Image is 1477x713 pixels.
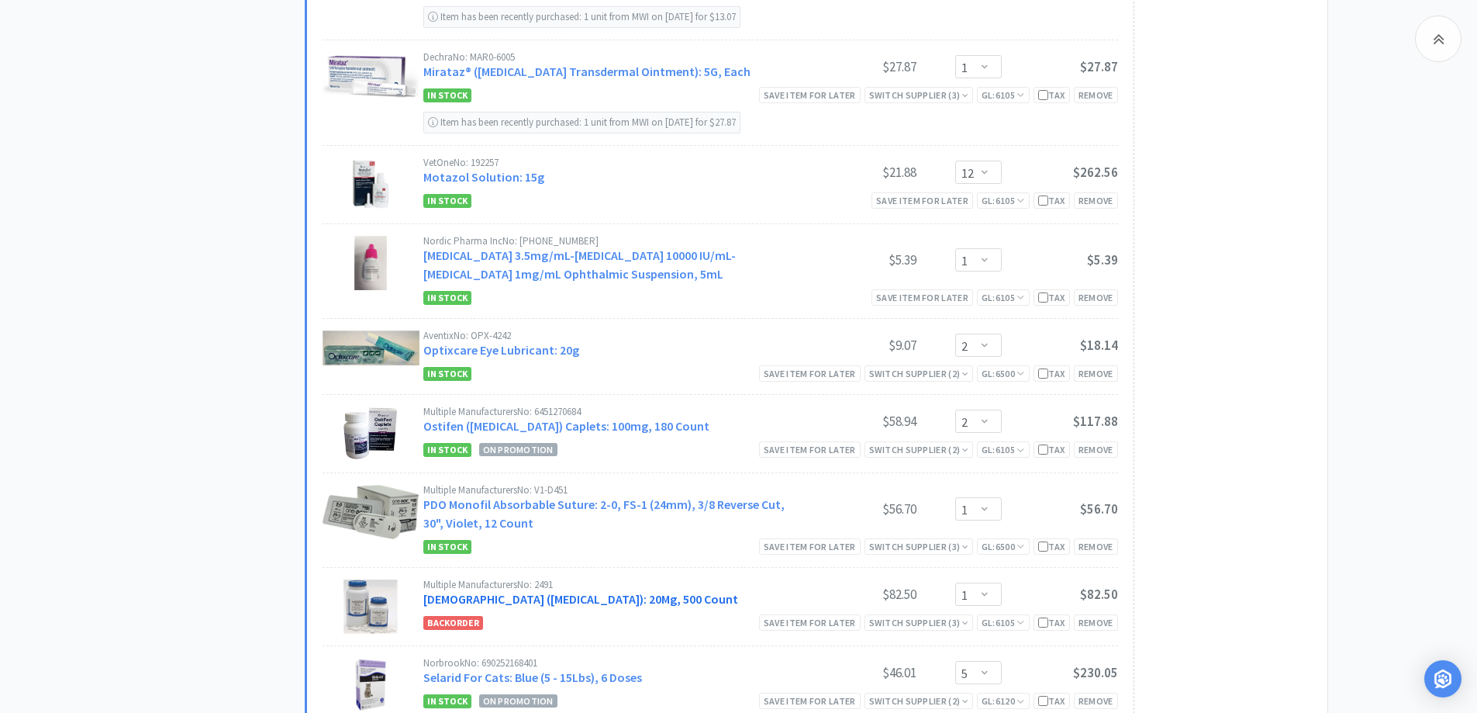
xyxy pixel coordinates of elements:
div: Item has been recently purchased: 1 unit from MWI on [DATE] for $27.87 [423,112,740,133]
a: Motazol Solution: 15g [423,169,544,185]
div: Switch Supplier ( 3 ) [869,539,968,554]
div: Tax [1038,615,1065,630]
img: 99589f326586434ca9d8e19cf829dbb4_816932.png [354,236,387,290]
div: Save item for later [871,192,973,209]
img: 778284ff023a4075b49f3603f627d4dd_6672.jpeg [350,157,392,212]
span: $117.88 [1073,413,1118,430]
div: Tax [1038,539,1065,554]
div: Remove [1074,614,1118,631]
div: $9.07 [800,336,916,355]
div: $27.87 [800,57,916,76]
a: [MEDICAL_DATA] 3.5mg/mL-[MEDICAL_DATA] 10000 IU/mL-[MEDICAL_DATA] 1mg/mL Ophthalmic Suspension, 5mL [423,247,736,282]
a: Optixcare Eye Lubricant: 20g [423,342,579,358]
div: Save item for later [759,614,861,631]
div: Remove [1074,538,1118,555]
div: Open Intercom Messenger [1424,660,1461,697]
span: In Stock [423,443,471,457]
div: Tax [1038,366,1065,381]
a: Mirataz® ([MEDICAL_DATA] Transdermal Ointment): 5G, Each [423,64,751,79]
div: Save item for later [759,365,861,382]
img: af2a98a174094a789ca3d1a7eab7fe0a_6922.png [323,485,419,539]
span: GL: 6500 [982,541,1025,552]
div: Tax [1038,442,1065,457]
div: VetOne No: 192257 [423,157,800,168]
span: In Stock [423,367,471,381]
div: Tax [1038,290,1065,305]
div: $5.39 [800,251,916,269]
a: [DEMOGRAPHIC_DATA] ([MEDICAL_DATA]): 20Mg, 500 Count [423,591,738,607]
span: GL: 6105 [982,89,1025,101]
span: $82.50 [1080,586,1118,603]
div: Tax [1038,193,1065,208]
span: On Promotion [479,443,557,456]
span: GL: 6105 [982,617,1025,628]
div: Switch Supplier ( 2 ) [869,694,968,708]
a: Selarid For Cats: Blue (5 - 15Lbs), 6 Doses [423,670,642,685]
span: GL: 6105 [982,292,1025,303]
img: e7056d81dc8d4133b91ee2c296faae95_403739.png [323,52,419,100]
div: Remove [1074,87,1118,103]
div: Nordic Pharma Inc No: [PHONE_NUMBER] [423,236,800,246]
span: GL: 6105 [982,195,1025,206]
div: $82.50 [800,585,916,604]
span: $5.39 [1087,251,1118,268]
div: Save item for later [759,87,861,103]
span: $27.87 [1080,58,1118,75]
span: $230.05 [1073,664,1118,681]
div: Save item for later [759,441,861,458]
div: Save item for later [759,693,861,709]
img: b94751c7e7294e359b0feed932c7cc7e_319227.png [354,658,388,712]
span: $262.56 [1073,164,1118,181]
div: Switch Supplier ( 2 ) [869,366,968,381]
span: $56.70 [1080,500,1118,517]
div: Remove [1074,289,1118,306]
span: Backorder [423,616,483,630]
span: In Stock [423,291,471,305]
div: Multiple Manufacturers No: 6451270684 [423,407,800,417]
a: Ostifen ([MEDICAL_DATA]) Caplets: 100mg, 180 Count [423,418,709,434]
div: Norbrook No: 690252168401 [423,658,800,668]
div: Save item for later [759,538,861,555]
span: GL: 6500 [982,368,1025,379]
span: In Stock [423,88,471,102]
div: Switch Supplier ( 2 ) [869,442,968,457]
a: PDO Monofil Absorbable Suture: 2-0, FS-1 (24mm), 3/8 Reverse Cut, 30", Violet, 12 Count [423,497,785,531]
div: Multiple Manufacturers No: V1-D451 [423,485,800,495]
div: Remove [1074,192,1118,209]
div: Switch Supplier ( 3 ) [869,615,968,630]
div: Remove [1074,693,1118,709]
div: Remove [1074,365,1118,382]
div: Aventix No: OPX-4242 [423,331,800,341]
span: In Stock [423,194,471,208]
div: Multiple Manufacturers No: 2491 [423,580,800,590]
div: Dechra No: MAR0-6005 [423,52,800,62]
div: $56.70 [800,500,916,518]
span: $18.14 [1080,337,1118,354]
div: $21.88 [800,163,916,182]
div: $58.94 [800,412,916,431]
div: Item has been recently purchased: 1 unit from MWI on [DATE] for $13.07 [423,6,740,28]
div: Tax [1038,694,1065,708]
img: 8202d77c80fb480690c9f4e748c04b3d_167599.png [341,407,400,461]
span: On Promotion [479,694,557,708]
span: GL: 6120 [982,695,1025,707]
img: a8f532a7b9954ef2aaf12695c7af3e51_18132.png [343,580,398,634]
span: GL: 6105 [982,444,1025,455]
div: Switch Supplier ( 3 ) [869,88,968,102]
div: Remove [1074,441,1118,458]
div: Save item for later [871,289,973,306]
div: Tax [1038,88,1065,102]
img: 07112a2d06264245967f09593f6e0a5d_233227.png [323,331,419,365]
span: In Stock [423,540,471,554]
div: $46.01 [800,663,916,682]
span: In Stock [423,694,471,708]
